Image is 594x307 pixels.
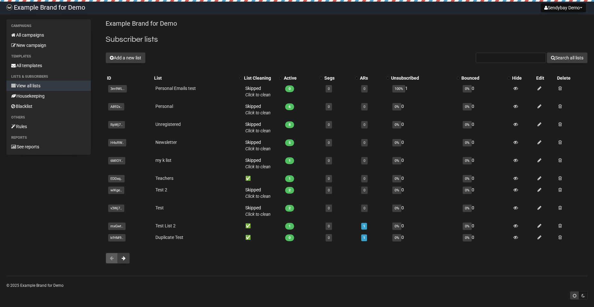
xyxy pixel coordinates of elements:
td: 0 [390,154,460,172]
td: 0 [460,232,511,243]
span: 0% [392,187,401,194]
div: Hide [512,75,534,81]
a: Click to clean [245,164,271,169]
div: Segs [324,75,352,81]
span: 0% [463,175,472,182]
a: All templates [6,60,91,71]
a: 0 [328,87,330,91]
td: 0 [460,83,511,101]
div: ARs [360,75,383,81]
td: 0 [390,184,460,202]
div: List Cleaning [244,75,276,81]
td: 0 [460,172,511,184]
span: Skipped [245,140,271,151]
span: Skipped [245,86,271,97]
div: Delete [557,75,586,81]
span: Skipped [245,205,271,217]
span: 0% [463,121,472,128]
span: 6 [285,103,294,110]
button: Sendybay Demo [541,3,586,12]
td: 0 [460,101,511,118]
a: Personal [155,104,173,109]
span: A892x.. [108,103,124,110]
a: Test 2 [155,187,167,192]
th: ARs: No sort applied, activate to apply an ascending sort [359,74,390,83]
li: Lists & subscribers [6,73,91,81]
a: 0 [363,188,365,192]
span: 0% [463,187,472,194]
a: Unregistered [155,122,181,127]
a: Blacklist [6,101,91,111]
a: See reports [6,142,91,152]
a: Click to clean [245,110,271,115]
span: Skipped [245,104,271,115]
span: 0% [392,175,401,182]
a: Housekeeping [6,91,91,101]
td: ✅ [243,220,283,232]
a: New campaign [6,40,91,50]
td: ✅ [243,172,283,184]
a: 1 [363,224,365,228]
span: 0% [392,223,401,230]
th: Edit: No sort applied, sorting is disabled [535,74,556,83]
div: Unsubscribed [391,75,454,81]
a: 0 [328,224,330,228]
a: Click to clean [245,146,271,151]
div: ID [107,75,151,81]
th: Bounced: No sort applied, activate to apply an ascending sort [460,74,511,83]
span: 8 [285,121,294,128]
a: 0 [363,206,365,210]
span: 0% [463,139,472,146]
a: Click to clean [245,92,271,97]
span: Skipped [245,158,271,169]
th: Active: No sort applied, activate to apply an ascending sort [283,74,323,83]
th: List: No sort applied, activate to apply an ascending sort [153,74,243,83]
a: 0 [328,206,330,210]
span: mxGwt.. [108,223,126,230]
td: 0 [390,172,460,184]
span: Skipped [245,187,271,199]
span: RpWj7.. [108,121,125,128]
a: 0 [363,123,365,127]
div: Edit [536,75,555,81]
button: Add a new list [106,52,145,63]
td: 0 [460,184,511,202]
span: 0 [285,234,294,241]
p: © 2025 Example Brand for Demo [6,282,588,289]
a: 0 [363,105,365,109]
span: 0% [392,205,401,212]
td: 0 [390,232,460,243]
span: H4sRW.. [108,139,126,146]
li: Templates [6,53,91,60]
span: 0% [463,157,472,164]
a: Personal Emails test [155,86,196,91]
a: my k list [155,158,171,163]
span: 0% [392,157,401,164]
span: 100% [392,85,405,92]
a: 0 [328,159,330,163]
th: List Cleaning: No sort applied, activate to apply an ascending sort [243,74,283,83]
span: 0% [392,103,401,110]
span: kfHM9.. [108,234,126,241]
td: 0 [460,136,511,154]
a: Click to clean [245,212,271,217]
a: Test List 2 [155,223,176,228]
a: 1 [363,236,365,240]
span: wIKge.. [108,187,124,194]
div: List [154,75,236,81]
a: Click to clean [245,194,271,199]
td: 0 [390,202,460,220]
div: Active [284,75,317,81]
button: Search all lists [547,52,588,63]
a: 0 [328,105,330,109]
a: 0 [328,188,330,192]
span: 0% [463,85,472,92]
span: 5 [285,139,294,146]
td: 0 [390,118,460,136]
a: All campaigns [6,30,91,40]
span: 0% [392,234,401,241]
th: Delete: No sort applied, sorting is disabled [556,74,588,83]
span: Skipped [245,122,271,133]
li: Reports [6,134,91,142]
div: Bounced [461,75,504,81]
